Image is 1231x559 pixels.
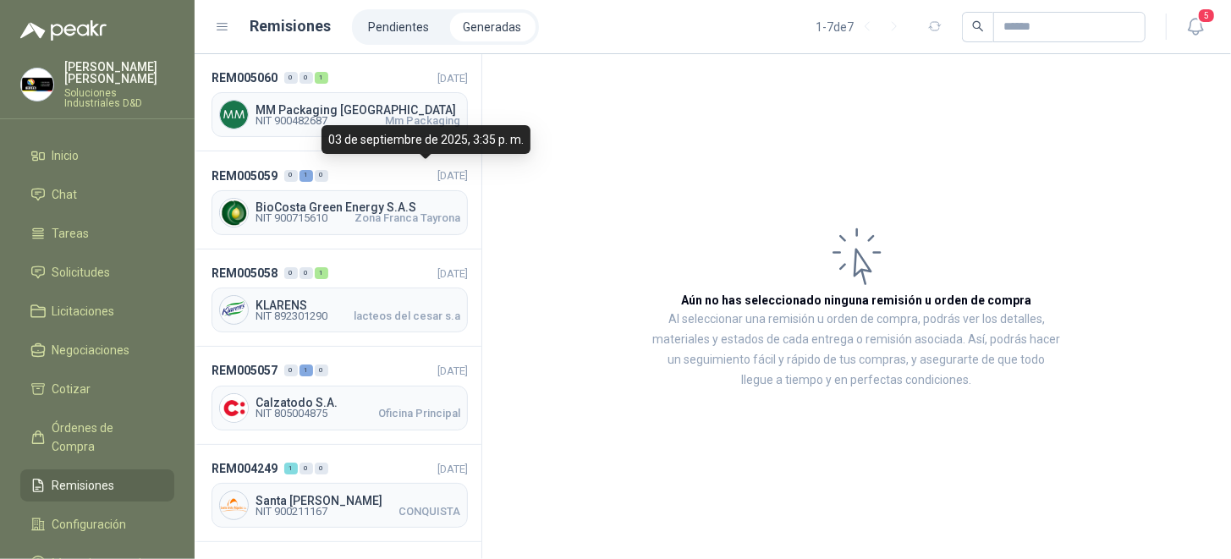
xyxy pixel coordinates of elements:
a: Licitaciones [20,295,174,327]
img: Company Logo [220,491,248,519]
span: Oficina Principal [378,408,460,419]
p: Al seleccionar una remisión u orden de compra, podrás ver los detalles, materiales y estados de c... [651,310,1062,391]
a: Solicitudes [20,256,174,288]
span: REM005058 [212,264,278,282]
a: Inicio [20,140,174,172]
a: Pendientes [355,13,443,41]
div: 1 [284,463,298,474]
a: Negociaciones [20,334,174,366]
span: Negociaciones [52,341,130,359]
button: 5 [1180,12,1211,42]
div: 0 [284,364,298,376]
span: [DATE] [437,267,468,280]
div: 0 [300,72,313,84]
span: Remisiones [52,476,115,495]
a: Cotizar [20,373,174,405]
span: [DATE] [437,169,468,182]
div: 1 [315,267,328,279]
img: Logo peakr [20,20,107,41]
span: 5 [1197,8,1216,24]
span: Licitaciones [52,302,115,321]
a: Configuración [20,508,174,540]
span: REM004249 [212,459,278,478]
span: KLARENS [256,299,460,311]
span: Zona Franca Tayrona [354,213,460,223]
a: Chat [20,178,174,211]
span: CONQUISTA [398,507,460,517]
a: REM005059010[DATE] Company LogoBioCosta Green Energy S.A.SNIT 900715610Zona Franca Tayrona [195,151,481,249]
a: Órdenes de Compra [20,412,174,463]
span: search [972,20,984,32]
div: 0 [315,170,328,182]
a: REM004249100[DATE] Company LogoSanta [PERSON_NAME]NIT 900211167CONQUISTA [195,445,481,542]
div: 0 [300,463,313,474]
div: 0 [300,267,313,279]
a: REM005060001[DATE] Company LogoMM Packaging [GEOGRAPHIC_DATA]NIT 900482687Mm Packaging [195,54,481,151]
p: [PERSON_NAME] [PERSON_NAME] [64,61,174,85]
span: Calzatodo S.A. [256,397,460,408]
span: Solicitudes [52,263,111,282]
span: NIT 900211167 [256,507,327,517]
span: REM005059 [212,167,278,185]
h1: Remisiones [250,14,332,38]
span: Cotizar [52,380,91,398]
span: NIT 805004875 [256,408,327,419]
span: NIT 892301290 [256,311,327,321]
img: Company Logo [220,394,248,422]
div: 1 [300,364,313,376]
a: REM005058001[DATE] Company LogoKLARENSNIT 892301290lacteos del cesar s.a [195,249,481,347]
div: 1 [300,170,313,182]
div: 1 - 7 de 7 [816,14,908,41]
span: Inicio [52,146,80,165]
img: Company Logo [220,101,248,129]
span: [DATE] [437,72,468,85]
span: Santa [PERSON_NAME] [256,495,460,507]
img: Company Logo [220,199,248,227]
div: 0 [284,72,298,84]
a: REM005057010[DATE] Company LogoCalzatodo S.A.NIT 805004875Oficina Principal [195,347,481,444]
div: 0 [284,267,298,279]
span: [DATE] [437,364,468,377]
span: REM005057 [212,361,278,380]
h3: Aún no has seleccionado ninguna remisión u orden de compra [682,291,1032,310]
div: 0 [315,463,328,474]
a: Remisiones [20,469,174,501]
span: lacteos del cesar s.a [354,311,460,321]
div: 0 [284,170,298,182]
span: MM Packaging [GEOGRAPHIC_DATA] [256,104,460,116]
div: 03 de septiembre de 2025, 3:35 p. m. [321,125,530,154]
span: Mm Packaging [385,116,460,126]
span: Órdenes de Compra [52,419,158,456]
span: NIT 900482687 [256,116,327,126]
a: Generadas [450,13,536,41]
span: REM005060 [212,69,278,87]
span: [DATE] [437,463,468,475]
span: NIT 900715610 [256,213,327,223]
div: 1 [315,72,328,84]
span: Chat [52,185,78,204]
p: Soluciones Industriales D&D [64,88,174,108]
div: 0 [315,364,328,376]
span: Configuración [52,515,127,534]
img: Company Logo [21,69,53,101]
img: Company Logo [220,296,248,324]
span: BioCosta Green Energy S.A.S [256,201,460,213]
a: Tareas [20,217,174,249]
span: Tareas [52,224,90,243]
